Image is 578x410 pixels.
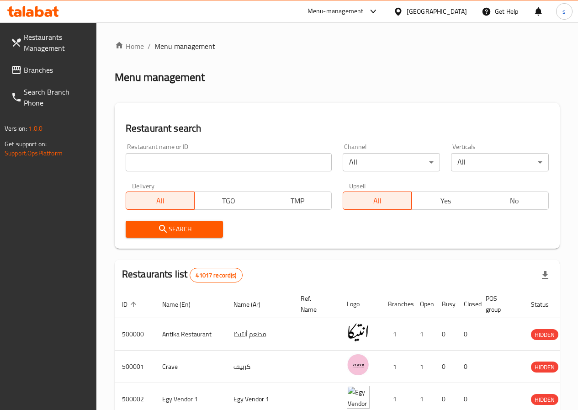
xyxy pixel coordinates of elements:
td: 0 [435,351,456,383]
td: 1 [413,351,435,383]
img: Crave [347,353,370,376]
button: Yes [411,192,480,210]
span: Branches [24,64,89,75]
nav: breadcrumb [115,41,560,52]
td: Antika Restaurant [155,318,226,351]
span: No [484,194,545,208]
h2: Restaurants list [122,267,243,282]
span: 41017 record(s) [190,271,242,280]
button: No [480,192,549,210]
button: TMP [263,192,332,210]
span: Name (En) [162,299,202,310]
a: Search Branch Phone [4,81,96,114]
div: All [451,153,549,171]
span: Yes [415,194,477,208]
li: / [148,41,151,52]
img: Egy Vendor 1 [347,386,370,409]
div: [GEOGRAPHIC_DATA] [407,6,467,16]
span: Get support on: [5,138,47,150]
span: Name (Ar) [233,299,272,310]
th: Closed [456,290,478,318]
span: 1.0.0 [28,122,42,134]
th: Logo [339,290,381,318]
h2: Restaurant search [126,122,549,135]
div: Export file [534,264,556,286]
span: Search [133,224,216,235]
td: 500000 [115,318,155,351]
div: HIDDEN [531,362,558,373]
span: Ref. Name [301,293,329,315]
label: Delivery [132,182,155,189]
span: HIDDEN [531,362,558,373]
img: Antika Restaurant [347,321,370,344]
button: All [126,192,195,210]
div: Menu-management [308,6,364,17]
span: TGO [198,194,260,208]
label: Upsell [349,182,366,189]
span: ID [122,299,139,310]
span: POS group [486,293,513,315]
td: 1 [413,318,435,351]
a: Branches [4,59,96,81]
td: 0 [456,318,478,351]
td: 0 [456,351,478,383]
span: Menu management [154,41,215,52]
button: Search [126,221,223,238]
a: Restaurants Management [4,26,96,59]
span: TMP [267,194,328,208]
input: Search for restaurant name or ID.. [126,153,332,171]
td: Crave [155,351,226,383]
td: 0 [435,318,456,351]
button: TGO [194,192,263,210]
span: All [347,194,408,208]
td: 1 [381,318,413,351]
span: Search Branch Phone [24,86,89,108]
div: All [343,153,440,171]
span: s [562,6,566,16]
span: HIDDEN [531,330,558,340]
button: All [343,192,412,210]
th: Branches [381,290,413,318]
div: Total records count [190,268,242,282]
a: Home [115,41,144,52]
span: HIDDEN [531,394,558,405]
th: Open [413,290,435,318]
span: Version: [5,122,27,134]
span: All [130,194,191,208]
h2: Menu management [115,70,205,85]
td: مطعم أنتيكا [226,318,293,351]
td: كرييف [226,351,293,383]
td: 1 [381,351,413,383]
td: 500001 [115,351,155,383]
span: Restaurants Management [24,32,89,53]
a: Support.OpsPlatform [5,147,63,159]
th: Busy [435,290,456,318]
span: Status [531,299,561,310]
